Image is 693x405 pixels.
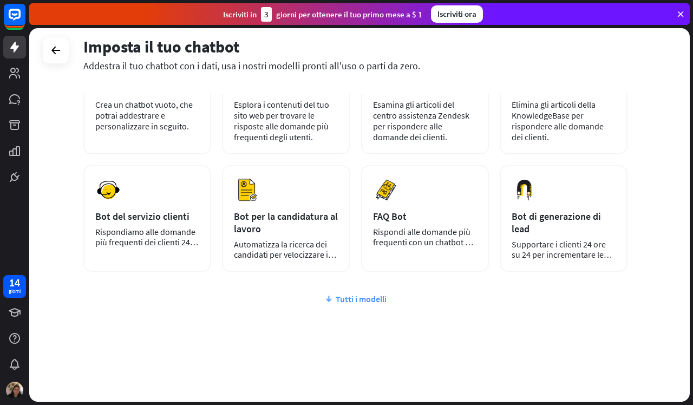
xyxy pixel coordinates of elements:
font: Tutti i modelli [336,293,387,304]
img: logo_orange.svg [17,17,26,26]
font: versione [30,17,56,25]
a: 14 giorni [3,275,26,298]
font: Iscriviti in [223,9,257,19]
font: Elimina gli articoli della KnowledgeBase per rispondere alle domande dei clienti. [512,99,604,142]
font: Automatizza la ricerca dei candidati per velocizzare il processo di assunzione. [234,239,336,270]
font: giorni [9,288,21,295]
font: Imposta il tuo chatbot [83,36,239,57]
font: giorni per ottenere il tuo primo mese a $ 1 [276,9,422,19]
button: Apri il widget della chat LiveChat [9,4,41,37]
font: 3 [264,9,269,19]
font: Bot per la candidatura al lavoro [234,210,338,235]
font: Dominio: [DOMAIN_NAME] [28,28,121,36]
font: FAQ Bot [373,210,407,223]
font: Bot del servizio clienti [95,210,189,223]
font: Rispondiamo alle domande più frequenti dei clienti 24 ore su 24, 7 giorni su 7. [95,226,198,258]
font: 14 [9,276,20,289]
font: Rispondi alle domande più frequenti con un chatbot e risparmia tempo. [373,226,473,258]
font: Esamina gli articoli del centro assistenza Zendesk per rispondere alle domande dei clienti. [373,99,469,142]
font: Crea un chatbot vuoto, che potrai addestrare e personalizzare in seguito. [95,99,193,132]
font: Addestra il tuo chatbot con i dati, usa i nostri modelli pronti all'uso o parti da zero. [83,60,420,72]
img: website_grey.svg [17,28,26,37]
img: tab_domain_overview_orange.svg [45,63,54,71]
font: Parole chiave [129,63,171,71]
font: Bot di generazione di lead [512,210,601,235]
font: 4.0.25 [56,17,75,25]
font: Esplora i contenuti del tuo sito web per trovare le risposte alle domande più frequenti degli ute... [234,99,329,142]
font: Iscriviti ora [437,9,476,19]
img: tab_keywords_by_traffic_grey.svg [117,63,126,71]
font: Dominio [57,63,83,71]
font: Supportare i clienti 24 ore su 24 per incrementare le vendite. [512,239,612,270]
